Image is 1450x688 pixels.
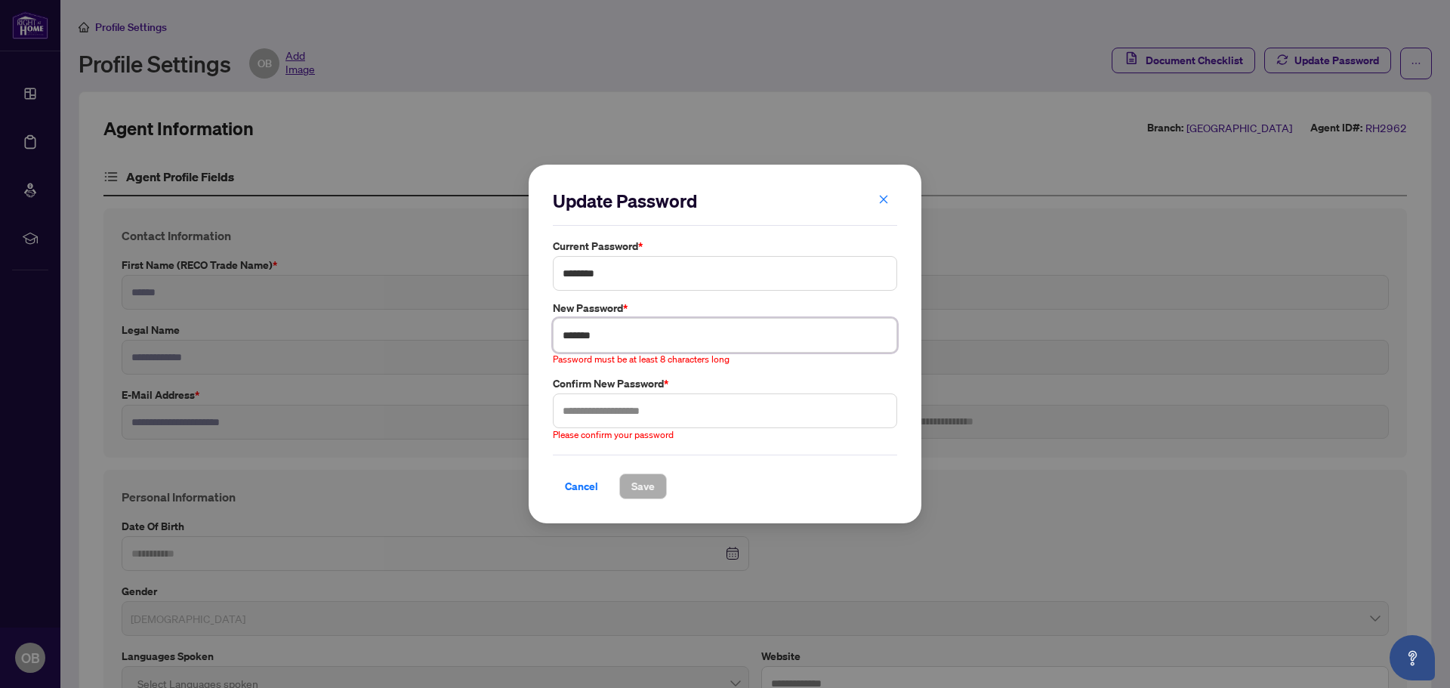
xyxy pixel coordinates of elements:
[553,238,897,255] label: Current Password
[553,375,897,392] label: Confirm New Password
[1390,635,1435,680] button: Open asap
[553,474,610,499] button: Cancel
[565,474,598,498] span: Cancel
[553,353,730,367] span: Password must be at least 8 characters long
[553,189,897,213] h2: Update Password
[878,194,889,205] span: close
[619,474,667,499] button: Save
[553,300,897,316] label: New Password
[553,428,674,443] span: Please confirm your password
